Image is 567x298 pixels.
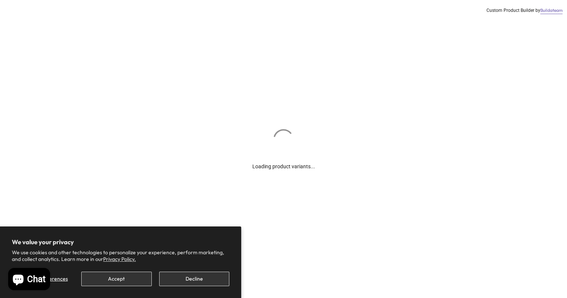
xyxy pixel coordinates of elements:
[159,272,229,286] button: Decline
[6,268,52,292] inbox-online-store-chat: Shopify online store chat
[12,238,229,246] h2: We value your privacy
[81,272,151,286] button: Accept
[540,7,563,14] a: Buildateam
[252,151,315,170] div: Loading product variants...
[486,7,563,14] div: Custom Product Builder by
[12,249,229,262] p: We use cookies and other technologies to personalize your experience, perform marketing, and coll...
[103,256,136,262] a: Privacy Policy.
